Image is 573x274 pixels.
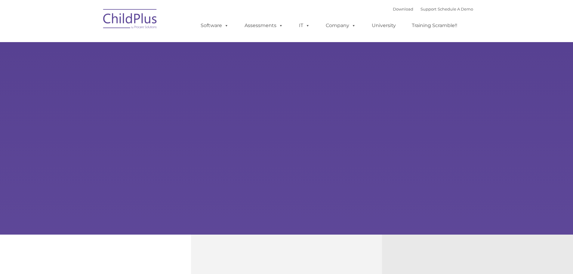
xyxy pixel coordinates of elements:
[239,20,289,32] a: Assessments
[195,20,235,32] a: Software
[421,7,436,11] a: Support
[320,20,362,32] a: Company
[100,5,160,35] img: ChildPlus by Procare Solutions
[438,7,473,11] a: Schedule A Demo
[366,20,402,32] a: University
[393,7,413,11] a: Download
[393,7,473,11] font: |
[406,20,463,32] a: Training Scramble!!
[293,20,316,32] a: IT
